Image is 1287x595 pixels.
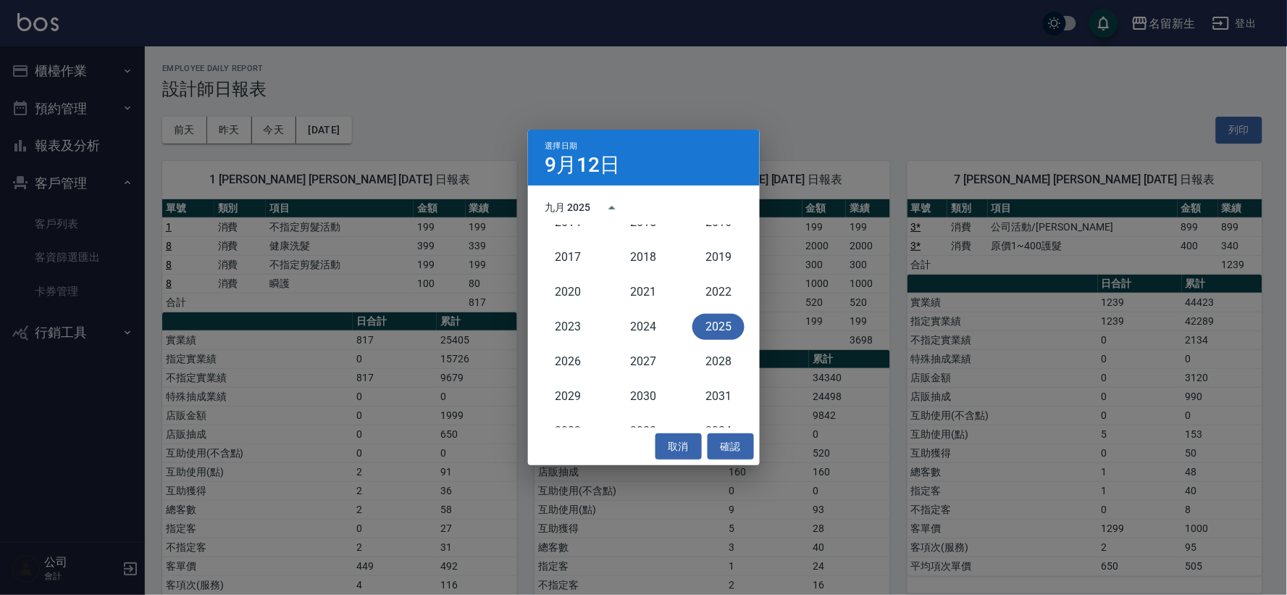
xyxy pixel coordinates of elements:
[617,314,669,340] button: 2024
[617,418,669,444] button: 2033
[692,314,745,340] button: 2025
[617,383,669,409] button: 2030
[542,349,594,375] button: 2026
[692,279,745,305] button: 2022
[692,349,745,375] button: 2028
[655,433,702,460] button: 取消
[708,433,754,460] button: 確認
[617,279,669,305] button: 2021
[545,141,578,151] span: 選擇日期
[617,349,669,375] button: 2027
[542,418,594,444] button: 2032
[542,244,594,270] button: 2017
[692,418,745,444] button: 2034
[542,314,594,340] button: 2023
[542,383,594,409] button: 2029
[545,200,591,215] div: 九月 2025
[692,383,745,409] button: 2031
[542,279,594,305] button: 2020
[545,157,621,174] h4: 9月12日
[595,191,629,225] button: year view is open, switch to calendar view
[617,244,669,270] button: 2018
[692,244,745,270] button: 2019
